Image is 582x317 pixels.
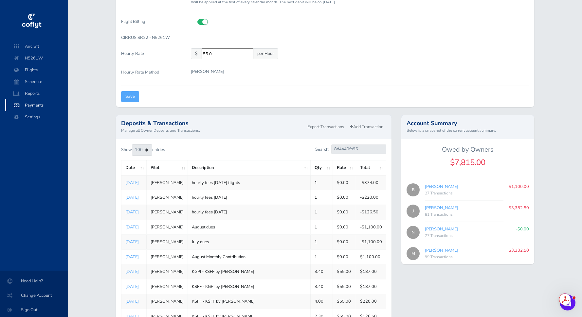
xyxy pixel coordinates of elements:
[125,180,139,186] a: [DATE]
[407,205,420,218] span: J
[311,160,333,175] th: Qty: activate to sort column ascending
[425,211,503,218] div: 81 Transactions
[516,226,529,232] p: -$0.00
[116,48,186,62] label: Hourly Rate
[425,226,458,232] a: [PERSON_NAME]
[125,254,139,260] a: [DATE]
[147,249,188,264] td: [PERSON_NAME]
[333,220,356,234] td: $0.00
[333,205,356,220] td: $0.00
[401,156,534,169] div: $7,815.00
[356,279,386,294] td: $187.00
[12,76,62,88] span: Schedule
[311,294,333,309] td: 4.00
[333,249,356,264] td: $0.00
[121,144,165,156] label: Show entries
[147,264,188,279] td: [PERSON_NAME]
[333,264,356,279] td: $55.00
[356,160,386,175] th: Total: activate to sort column ascending
[147,160,188,175] th: Pilot: activate to sort column ascending
[125,269,139,275] a: [DATE]
[12,52,62,64] span: N5261W
[121,91,139,102] input: Save
[333,175,356,190] td: $0.00
[12,99,62,111] span: Payments
[147,294,188,309] td: [PERSON_NAME]
[356,175,386,190] td: -$374.00
[311,249,333,264] td: 1
[188,264,311,279] td: KGPI - KSFF by [PERSON_NAME]
[12,111,62,123] span: Settings
[12,64,62,76] span: Flights
[188,249,311,264] td: August Monthly Contribution
[509,205,529,211] p: $3,382.50
[407,120,529,126] h2: Account Summary
[188,160,311,175] th: Description: activate to sort column ascending
[116,32,186,43] label: CIRRUS SR22 - N5261W
[125,284,139,290] a: [DATE]
[425,247,458,253] a: [PERSON_NAME]
[121,127,304,133] small: Manage all Owner Deposits and Transactions.
[147,190,188,205] td: [PERSON_NAME]
[304,122,347,132] a: Export Transactions
[356,264,386,279] td: $187.00
[188,279,311,294] td: KSFF - KGPI by [PERSON_NAME]
[132,144,152,156] select: Showentries
[8,304,60,316] span: Sign Out
[188,220,311,234] td: August dues
[311,264,333,279] td: 3.40
[356,220,386,234] td: -$1,100.00
[121,120,304,126] h2: Deposits & Transactions
[425,190,503,197] div: 27 Transactions
[356,190,386,205] td: -$220.00
[333,160,356,175] th: Rate: activate to sort column ascending
[147,235,188,249] td: [PERSON_NAME]
[333,294,356,309] td: $55.00
[407,226,420,239] span: N
[315,144,386,154] label: Search:
[125,194,139,200] a: [DATE]
[8,275,60,287] span: Need Help?
[8,290,60,301] span: Change Account
[331,144,386,154] input: Search:
[347,122,386,132] a: Add Transaction
[425,205,458,211] a: [PERSON_NAME]
[147,220,188,234] td: [PERSON_NAME]
[356,294,386,309] td: $220.00
[509,247,529,254] p: $3,332.50
[356,205,386,220] td: -$126.50
[188,175,311,190] td: hourly fees [DATE] flights
[407,127,529,133] small: Below is a snapshot of the current account summary.
[425,233,511,239] div: 77 Transactions
[116,16,186,27] label: Flight Billing
[12,88,62,99] span: Reports
[425,254,503,260] div: 99 Transactions
[333,190,356,205] td: $0.00
[311,190,333,205] td: 1
[21,11,42,31] img: coflyt logo
[125,298,139,304] a: [DATE]
[121,160,146,175] th: Date: activate to sort column ascending
[125,239,139,245] a: [DATE]
[311,279,333,294] td: 3.40
[311,175,333,190] td: 1
[311,205,333,220] td: 1
[188,190,311,205] td: hourly fees [DATE]
[356,235,386,249] td: -$1,100.00
[253,48,278,59] span: per Hour
[191,68,224,75] p: [PERSON_NAME]
[147,279,188,294] td: [PERSON_NAME]
[188,205,311,220] td: hourly fees [DATE]
[125,209,139,215] a: [DATE]
[311,235,333,249] td: 1
[333,279,356,294] td: $55.00
[125,224,139,230] a: [DATE]
[401,146,534,154] h5: Owed by Owners
[425,184,458,190] a: [PERSON_NAME]
[188,235,311,249] td: July dues
[333,235,356,249] td: $0.00
[356,249,386,264] td: $1,100.00
[116,67,186,80] label: Hourly Rate Method
[12,41,62,52] span: Aircraft
[311,220,333,234] td: 1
